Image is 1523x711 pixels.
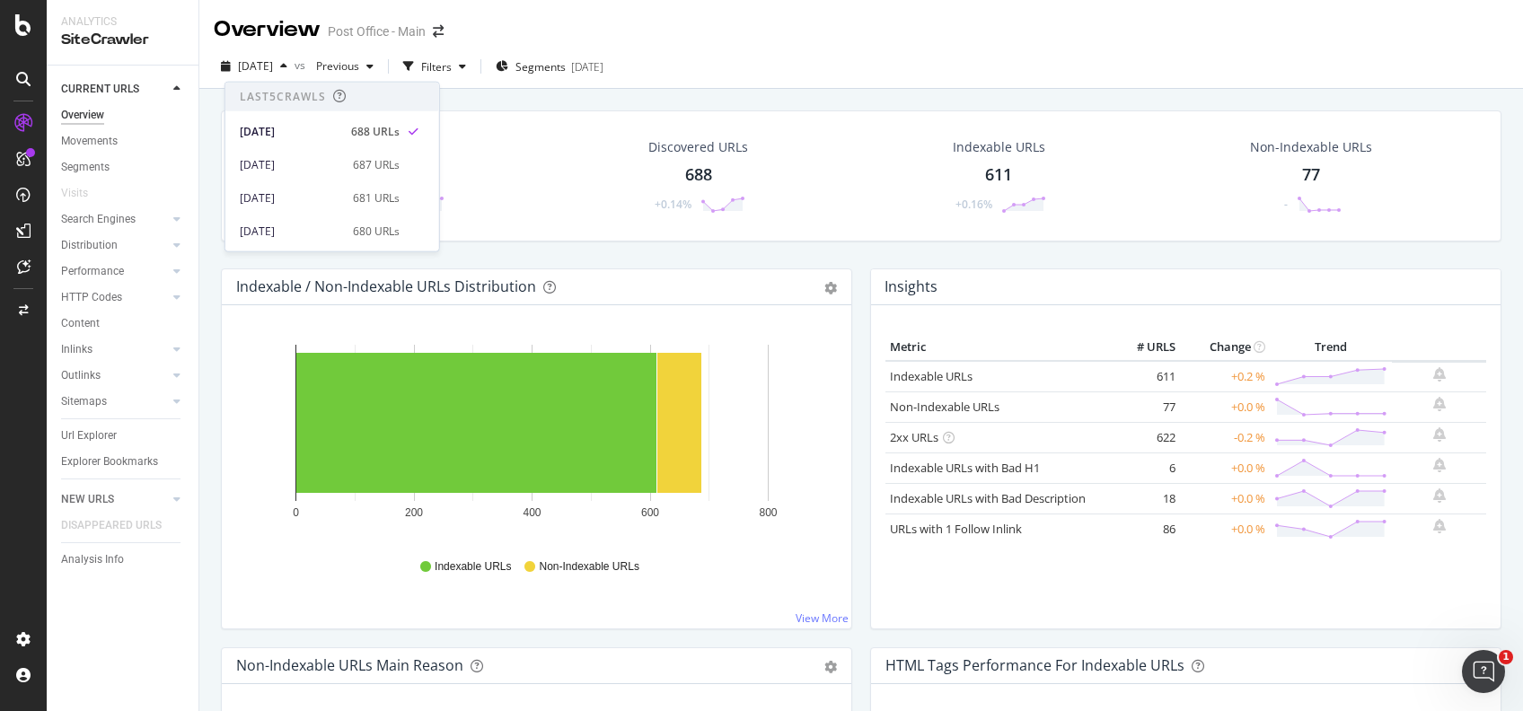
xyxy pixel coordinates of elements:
div: bell-plus [1433,367,1446,382]
span: 1 [1499,650,1513,664]
a: Content [61,314,186,333]
div: 688 URLs [351,123,400,139]
div: +0.16% [955,197,992,212]
a: DISAPPEARED URLS [61,516,180,535]
div: Last 5 Crawls [240,89,326,104]
div: arrow-right-arrow-left [433,25,444,38]
div: Filters [421,59,452,75]
div: 77 [1302,163,1320,187]
td: 86 [1108,513,1180,544]
td: 6 [1108,452,1180,483]
div: Discovered URLs [648,138,748,156]
div: Segments [61,158,110,177]
span: 2025 Sep. 22nd [238,58,273,74]
div: bell-plus [1433,397,1446,411]
span: vs [295,57,309,73]
div: CURRENT URLS [61,80,139,99]
div: Overview [61,106,104,125]
td: -0.2 % [1180,422,1270,452]
a: Indexable URLs with Bad Description [890,490,1086,506]
div: 681 URLs [353,189,400,206]
a: Url Explorer [61,426,186,445]
a: HTTP Codes [61,288,168,307]
div: +0.14% [655,197,691,212]
a: Overview [61,106,186,125]
text: 600 [641,506,659,519]
div: Content [61,314,100,333]
th: # URLS [1108,334,1180,361]
div: Outlinks [61,366,101,385]
td: 622 [1108,422,1180,452]
a: NEW URLS [61,490,168,509]
div: Search Engines [61,210,136,229]
div: 611 [985,163,1012,187]
button: [DATE] [214,52,295,81]
a: Distribution [61,236,168,255]
div: NEW URLS [61,490,114,509]
a: View More [796,610,849,626]
th: Change [1180,334,1270,361]
div: - [1284,197,1288,212]
svg: A chart. [236,334,828,542]
th: Trend [1270,334,1392,361]
div: Performance [61,262,124,281]
text: 400 [523,506,541,519]
div: 680 URLs [353,223,400,239]
a: Visits [61,184,106,203]
div: Indexable URLs [953,138,1045,156]
div: bell-plus [1433,427,1446,442]
a: Indexable URLs with Bad H1 [890,460,1040,476]
div: SiteCrawler [61,30,184,50]
text: 0 [293,506,299,519]
a: Analysis Info [61,550,186,569]
div: Indexable / Non-Indexable URLs Distribution [236,277,536,295]
div: Post Office - Main [328,22,426,40]
div: Non-Indexable URLs Main Reason [236,656,463,674]
div: HTTP Codes [61,288,122,307]
div: [DATE] [240,189,342,206]
div: bell-plus [1433,488,1446,503]
h4: Insights [885,275,938,299]
div: Explorer Bookmarks [61,452,158,471]
div: DISAPPEARED URLS [61,516,162,535]
a: Performance [61,262,168,281]
td: 611 [1108,361,1180,392]
a: Segments [61,158,186,177]
div: Overview [214,14,321,45]
a: 2xx URLs [890,429,938,445]
text: 800 [759,506,777,519]
div: gear [824,282,837,294]
td: +0.0 % [1180,483,1270,513]
a: Inlinks [61,340,168,359]
div: [DATE] [240,223,342,239]
button: Previous [309,52,381,81]
div: 688 [685,163,712,187]
a: CURRENT URLS [61,80,168,99]
span: Indexable URLs [435,559,511,575]
div: [DATE] [240,123,340,139]
iframe: Intercom live chat [1462,650,1505,693]
a: Sitemaps [61,392,168,411]
a: Indexable URLs [890,368,973,384]
span: Segments [515,59,566,75]
div: bell-plus [1433,458,1446,472]
a: URLs with 1 Follow Inlink [890,521,1022,537]
div: Sitemaps [61,392,107,411]
a: Movements [61,132,186,151]
a: Explorer Bookmarks [61,452,186,471]
div: bell-plus [1433,519,1446,533]
td: 77 [1108,391,1180,422]
span: Previous [309,58,359,74]
button: Segments[DATE] [489,52,611,81]
div: Analytics [61,14,184,30]
a: Search Engines [61,210,168,229]
span: Non-Indexable URLs [539,559,638,575]
div: Distribution [61,236,118,255]
div: Analysis Info [61,550,124,569]
td: 18 [1108,483,1180,513]
button: Filters [396,52,473,81]
a: Non-Indexable URLs [890,399,999,415]
div: [DATE] [240,156,342,172]
text: 200 [405,506,423,519]
a: Outlinks [61,366,168,385]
